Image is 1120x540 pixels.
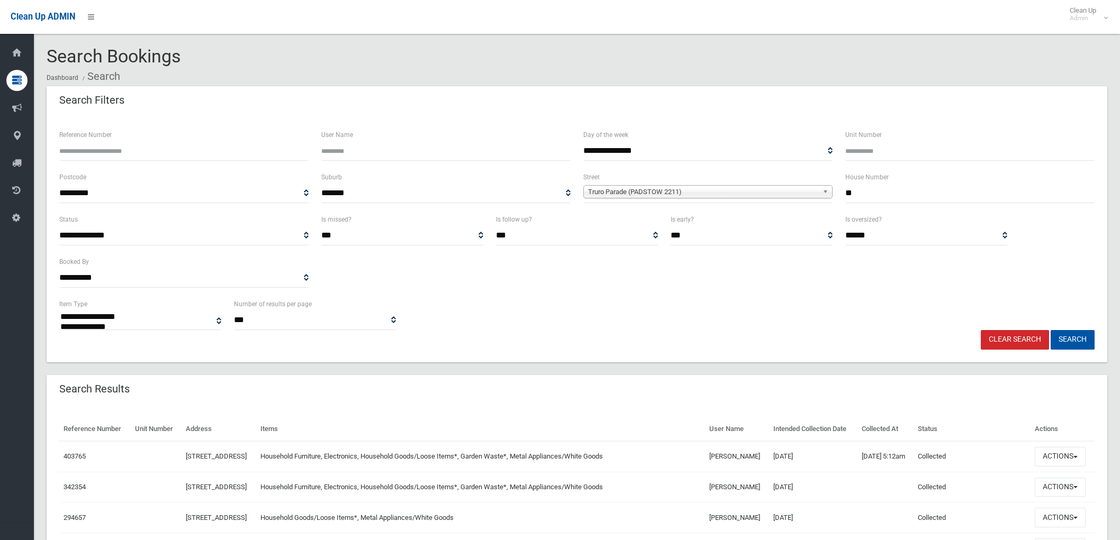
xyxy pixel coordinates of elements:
[59,298,87,310] label: Item Type
[59,171,86,183] label: Postcode
[131,417,181,441] th: Unit Number
[1031,417,1095,441] th: Actions
[769,441,857,472] td: [DATE]
[769,417,857,441] th: Intended Collection Date
[47,90,137,111] header: Search Filters
[59,214,78,225] label: Status
[671,214,694,225] label: Is early?
[845,214,882,225] label: Is oversized?
[321,129,353,141] label: User Name
[845,129,882,141] label: Unit Number
[769,472,857,502] td: [DATE]
[705,502,769,533] td: [PERSON_NAME]
[256,472,705,502] td: Household Furniture, Electronics, Household Goods/Loose Items*, Garden Waste*, Metal Appliances/W...
[914,417,1031,441] th: Status
[1035,447,1086,466] button: Actions
[769,502,857,533] td: [DATE]
[1035,478,1086,497] button: Actions
[256,417,705,441] th: Items
[583,171,600,183] label: Street
[59,129,112,141] label: Reference Number
[1064,6,1107,22] span: Clean Up
[583,129,628,141] label: Day of the week
[705,441,769,472] td: [PERSON_NAME]
[496,214,532,225] label: Is follow up?
[1035,508,1086,527] button: Actions
[981,330,1049,350] a: Clear Search
[47,74,78,81] a: Dashboard
[1070,14,1096,22] small: Admin
[47,45,181,67] span: Search Bookings
[845,171,889,183] label: House Number
[182,417,257,441] th: Address
[47,379,142,399] header: Search Results
[256,441,705,472] td: Household Furniture, Electronics, Household Goods/Loose Items*, Garden Waste*, Metal Appliances/W...
[64,514,86,521] a: 294657
[321,171,342,183] label: Suburb
[59,417,131,441] th: Reference Number
[234,298,312,310] label: Number of results per page
[705,472,769,502] td: [PERSON_NAME]
[705,417,769,441] th: User Name
[256,502,705,533] td: Household Goods/Loose Items*, Metal Appliances/White Goods
[186,514,247,521] a: [STREET_ADDRESS]
[588,186,818,198] span: Truro Parade (PADSTOW 2211)
[186,452,247,460] a: [STREET_ADDRESS]
[64,452,86,460] a: 403765
[914,472,1031,502] td: Collected
[857,417,914,441] th: Collected At
[64,483,86,491] a: 342354
[857,441,914,472] td: [DATE] 5:12am
[80,67,120,86] li: Search
[1051,330,1095,350] button: Search
[321,214,351,225] label: Is missed?
[186,483,247,491] a: [STREET_ADDRESS]
[11,12,75,22] span: Clean Up ADMIN
[914,441,1031,472] td: Collected
[914,502,1031,533] td: Collected
[59,256,89,268] label: Booked By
